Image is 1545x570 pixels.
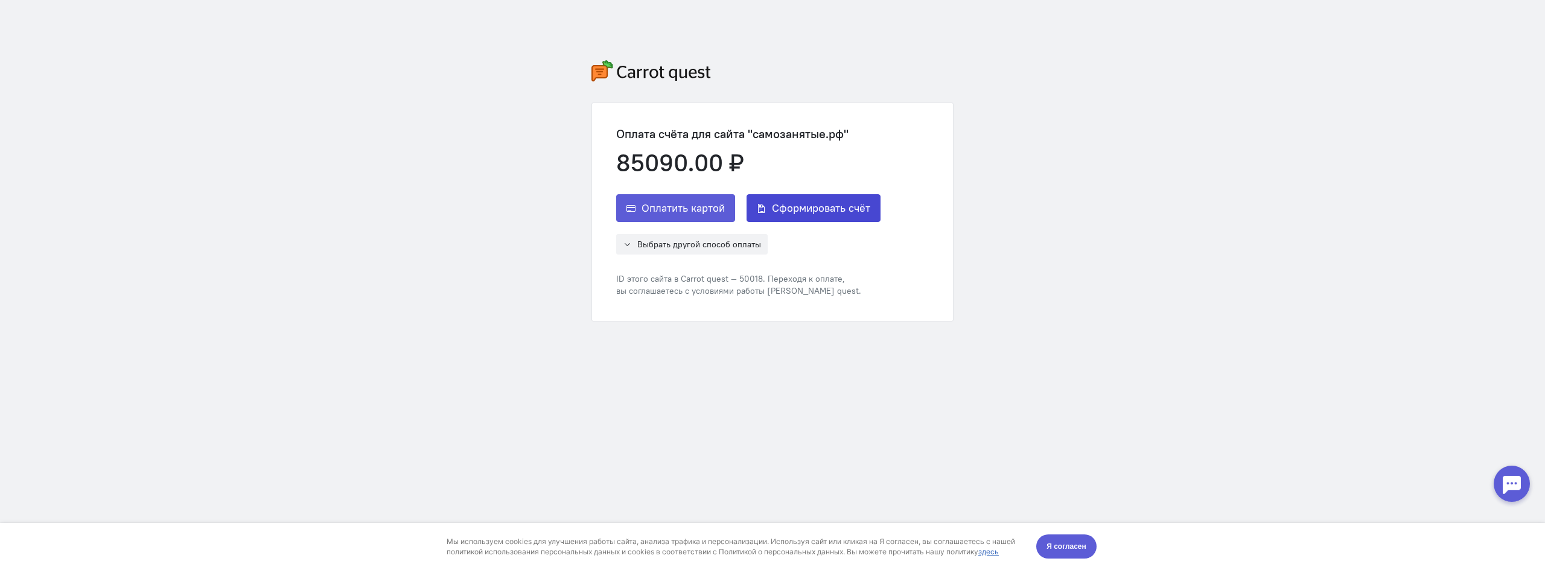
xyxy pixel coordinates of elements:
div: Мы используем cookies для улучшения работы сайта, анализа трафика и персонализации. Используя сай... [447,13,1022,34]
span: Я согласен [1046,17,1086,30]
a: здесь [978,24,999,33]
button: Оплатить картой [616,194,735,222]
div: Оплата счёта для сайта "самозанятые․рф" [616,127,881,141]
button: Выбрать другой способ оплаты [616,234,768,255]
span: Выбрать другой способ оплаты [637,239,761,250]
span: Оплатить картой [642,201,725,215]
img: carrot-quest-logo.svg [591,60,711,81]
div: 85090.00 ₽ [616,150,881,176]
span: Сформировать счёт [772,201,870,215]
button: Сформировать счёт [747,194,881,222]
div: ID этого сайта в Carrot quest — 50018. Переходя к оплате, вы соглашаетесь с условиями работы [PER... [616,273,881,297]
button: Я согласен [1036,11,1097,36]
